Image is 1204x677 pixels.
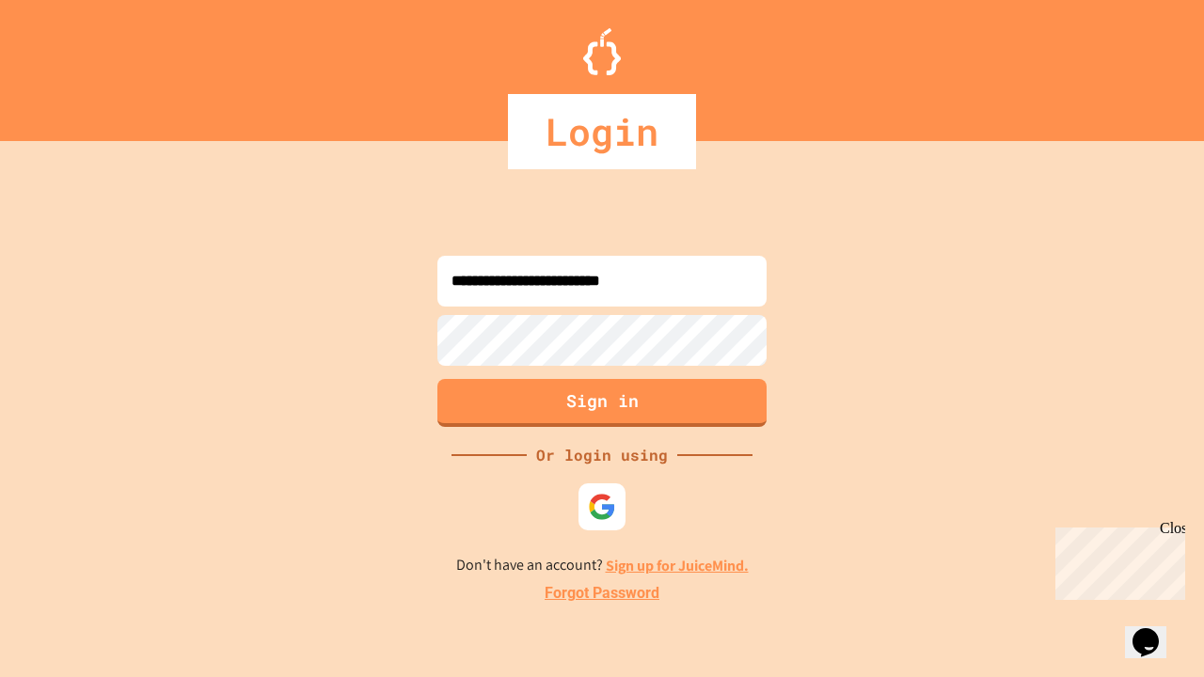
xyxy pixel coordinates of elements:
div: Chat with us now!Close [8,8,130,119]
button: Sign in [437,379,767,427]
div: Or login using [527,444,677,466]
p: Don't have an account? [456,554,749,577]
iframe: chat widget [1125,602,1185,658]
img: Logo.svg [583,28,621,75]
iframe: chat widget [1048,520,1185,600]
img: google-icon.svg [588,493,616,521]
a: Sign up for JuiceMind. [606,556,749,575]
div: Login [508,94,696,169]
a: Forgot Password [545,582,659,605]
